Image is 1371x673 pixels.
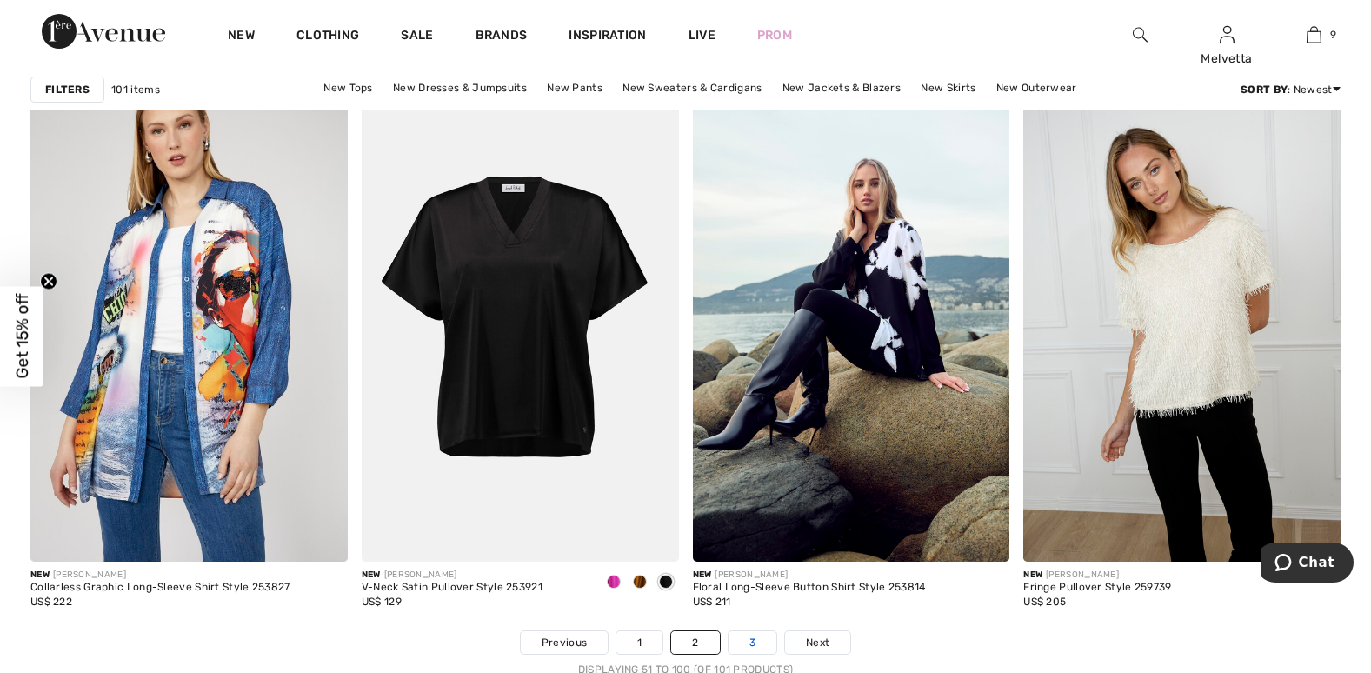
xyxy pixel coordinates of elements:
[614,77,770,99] a: New Sweaters & Cardigans
[693,596,731,608] span: US$ 211
[30,582,290,594] div: Collarless Graphic Long-Sleeve Shirt Style 253827
[988,77,1086,99] a: New Outerwear
[569,28,646,46] span: Inspiration
[1023,596,1066,608] span: US$ 205
[689,26,715,44] a: Live
[362,582,542,594] div: V-Neck Satin Pullover Style 253921
[693,86,1010,562] img: Floral Long-Sleeve Button Shirt Style 253814. Black/Off White
[757,26,792,44] a: Prom
[1023,569,1171,582] div: [PERSON_NAME]
[653,569,679,597] div: Black
[362,86,679,562] img: V-Neck Satin Pullover Style 253921. Black
[1184,50,1269,68] div: Melvetta
[693,570,712,580] span: New
[1023,570,1042,580] span: New
[671,631,719,654] a: 2
[1261,543,1354,586] iframe: Opens a widget where you can chat to one of our agents
[806,635,829,650] span: Next
[1023,582,1171,594] div: Fringe Pullover Style 259739
[774,77,909,99] a: New Jackets & Blazers
[315,77,381,99] a: New Tops
[729,631,776,654] a: 3
[912,77,984,99] a: New Skirts
[296,28,359,46] a: Clothing
[1133,24,1148,45] img: search the website
[401,28,433,46] a: Sale
[12,294,32,379] span: Get 15% off
[1220,24,1235,45] img: My Info
[362,570,381,580] span: New
[538,77,611,99] a: New Pants
[30,570,50,580] span: New
[1330,27,1336,43] span: 9
[30,86,348,562] img: Collarless Graphic Long-Sleeve Shirt Style 253827. Blue/orange
[40,273,57,290] button: Close teaser
[362,596,402,608] span: US$ 129
[521,631,608,654] a: Previous
[384,77,536,99] a: New Dresses & Jumpsuits
[1271,24,1356,45] a: 9
[228,28,255,46] a: New
[476,28,528,46] a: Brands
[627,569,653,597] div: Whisky
[1241,83,1288,96] strong: Sort By
[542,635,587,650] span: Previous
[601,569,627,597] div: Cosmos
[1023,86,1341,562] img: Fringe Pullover Style 259739. Vanilla
[42,14,165,49] img: 1ère Avenue
[30,596,72,608] span: US$ 222
[785,631,850,654] a: Next
[616,631,662,654] a: 1
[45,82,90,97] strong: Filters
[1220,26,1235,43] a: Sign In
[30,569,290,582] div: [PERSON_NAME]
[693,582,926,594] div: Floral Long-Sleeve Button Shirt Style 253814
[693,569,926,582] div: [PERSON_NAME]
[362,569,542,582] div: [PERSON_NAME]
[1241,82,1341,97] div: : Newest
[111,82,160,97] span: 101 items
[1307,24,1321,45] img: My Bag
